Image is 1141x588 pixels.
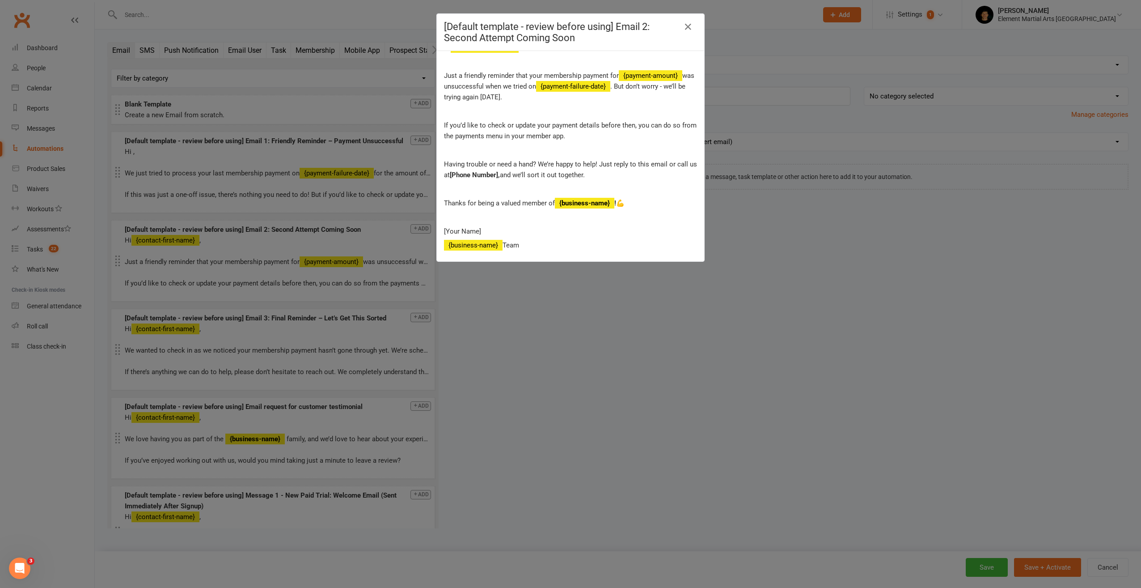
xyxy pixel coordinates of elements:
[27,558,34,565] span: 3
[444,21,697,43] h4: [Default template - review before using] Email 2: Second Attempt Coming Soon
[444,159,697,180] p: Having trouble or need a hand? We’re happy to help! Just reply to this email or call us at and we...
[444,120,697,141] p: If you’d like to check or update your payment details before then, you can do so from the payment...
[444,70,697,102] p: Just a friendly reminder that your membership payment for was unsuccessful when we tried on . But...
[444,198,697,209] p: Thanks for being a valued member of 💪
[681,20,695,34] button: Close
[450,171,500,179] span: [Phone Number],
[9,558,30,579] iframe: Intercom live chat
[555,199,616,207] span: !
[444,226,697,237] p: [Your Name]
[444,240,697,251] p: Team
